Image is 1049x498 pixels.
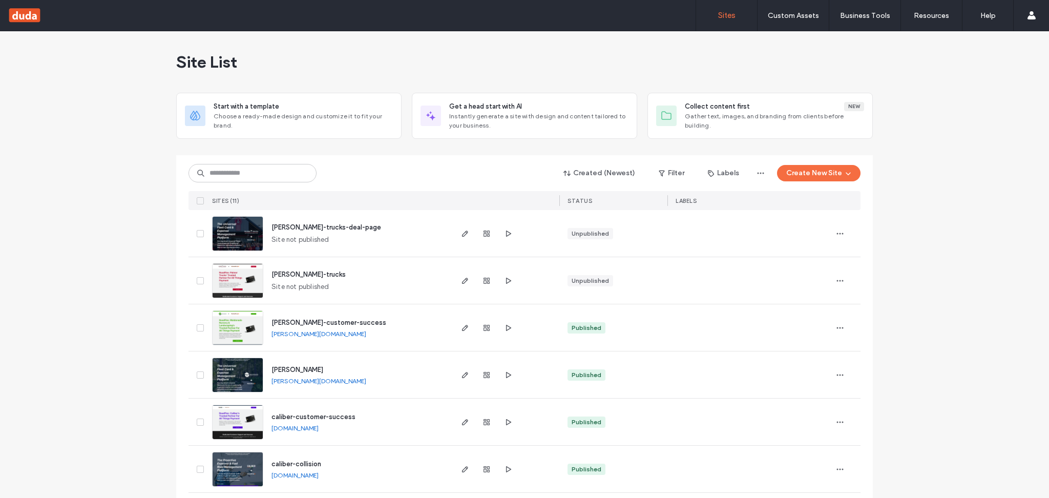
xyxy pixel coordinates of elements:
[699,165,748,181] button: Labels
[572,418,601,427] div: Published
[572,229,609,238] div: Unpublished
[271,424,319,432] a: [DOMAIN_NAME]
[271,271,346,278] a: [PERSON_NAME]-trucks
[685,101,750,112] span: Collect content first
[768,11,819,20] label: Custom Assets
[176,52,237,72] span: Site List
[271,366,323,374] a: [PERSON_NAME]
[647,93,873,139] div: Collect content firstNewGather text, images, and branding from clients before building.
[214,101,279,112] span: Start with a template
[676,197,697,204] span: LABELS
[572,465,601,474] div: Published
[718,11,736,20] label: Sites
[844,102,864,111] div: New
[449,112,628,130] span: Instantly generate a site with design and content tailored to your business.
[555,165,644,181] button: Created (Newest)
[568,197,592,204] span: STATUS
[212,197,239,204] span: SITES (11)
[271,319,386,326] a: [PERSON_NAME]-customer-success
[271,223,381,231] a: [PERSON_NAME]-trucks-deal-page
[412,93,637,139] div: Get a head start with AIInstantly generate a site with design and content tailored to your business.
[777,165,861,181] button: Create New Site
[572,276,609,285] div: Unpublished
[271,282,329,292] span: Site not published
[980,11,996,20] label: Help
[271,413,355,421] a: caliber-customer-success
[572,370,601,380] div: Published
[914,11,949,20] label: Resources
[176,93,402,139] div: Start with a templateChoose a ready-made design and customize it to fit your brand.
[685,112,864,130] span: Gather text, images, and branding from clients before building.
[840,11,890,20] label: Business Tools
[214,112,393,130] span: Choose a ready-made design and customize it to fit your brand.
[271,235,329,245] span: Site not published
[449,101,522,112] span: Get a head start with AI
[648,165,695,181] button: Filter
[271,330,366,338] a: [PERSON_NAME][DOMAIN_NAME]
[271,471,319,479] a: [DOMAIN_NAME]
[271,377,366,385] a: [PERSON_NAME][DOMAIN_NAME]
[271,460,321,468] a: caliber-collision
[572,323,601,333] div: Published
